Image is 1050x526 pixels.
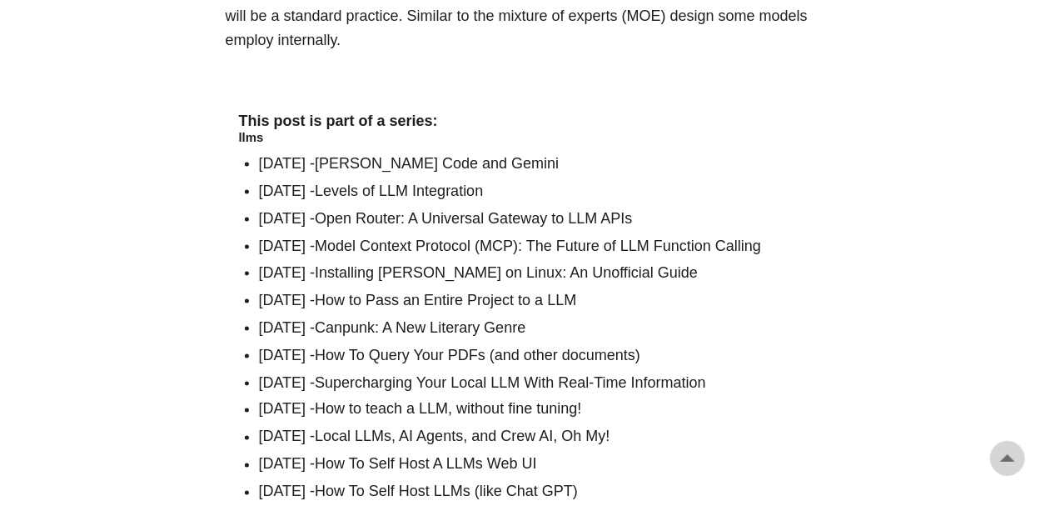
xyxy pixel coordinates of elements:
[315,428,610,445] a: Local LLMs, AI Agents, and Crew AI, Oh My!
[315,292,576,308] a: How to Pass an Entire Project to a LLM
[315,210,632,227] a: Open Router: A Universal Gateway to LLM APIs
[259,425,812,449] li: [DATE] -
[259,316,812,340] li: [DATE] -
[315,238,761,254] a: Model Context Protocol (MCP): The Future of LLM Function Calling
[315,374,706,391] a: Supercharging Your Local LLM With Real-Time Information
[315,456,536,473] a: How To Self Host A LLMs Web UI
[990,441,1025,476] a: go to top
[259,343,812,368] li: [DATE] -
[259,179,812,203] li: [DATE] -
[315,155,559,172] a: [PERSON_NAME] Code and Gemini
[259,480,812,504] li: [DATE] -
[259,398,812,422] li: [DATE] -
[259,371,812,395] li: [DATE] -
[259,234,812,258] li: [DATE] -
[239,113,812,131] h4: This post is part of a series:
[259,261,812,285] li: [DATE] -
[259,207,812,231] li: [DATE] -
[315,319,525,336] a: Canpunk: A New Literary Genre
[315,401,581,418] a: How to teach a LLM, without fine tuning!
[259,453,812,477] li: [DATE] -
[259,288,812,313] li: [DATE] -
[259,152,812,176] li: [DATE] -
[315,183,483,199] a: Levels of LLM Integration
[315,347,640,363] a: How To Query Your PDFs (and other documents)
[239,130,264,144] a: llms
[315,483,578,500] a: How To Self Host LLMs (like Chat GPT)
[315,264,698,281] a: Installing [PERSON_NAME] on Linux: An Unofficial Guide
